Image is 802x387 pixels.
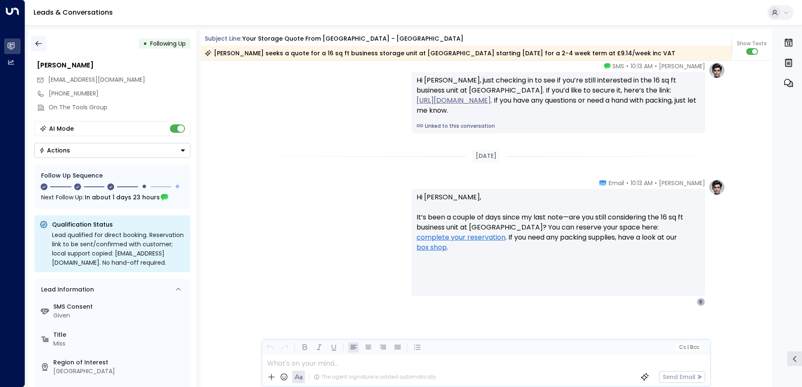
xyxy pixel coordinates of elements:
[655,62,657,70] span: •
[659,179,705,187] span: [PERSON_NAME]
[417,192,700,263] p: Hi [PERSON_NAME], It’s been a couple of days since my last note—are you still considering the 16 ...
[417,243,447,253] a: box shop
[48,75,145,84] span: suman@onthetoolsgroup.com
[53,358,187,367] label: Region of Interest
[472,150,500,162] div: [DATE]
[708,62,725,79] img: profile-logo.png
[49,124,74,133] div: AI Mode
[626,62,628,70] span: •
[687,344,689,350] span: |
[659,62,705,70] span: [PERSON_NAME]
[737,40,767,47] span: Show Texts
[417,75,700,116] div: Hi [PERSON_NAME], just checking in to see if you’re still interested in the 16 sq ft business uni...
[39,147,70,154] div: Actions
[53,311,187,320] div: Given
[417,122,700,130] a: Linked to this conversation
[609,179,624,187] span: Email
[52,230,185,267] div: Lead qualified for direct booking. Reservation link to be sent/confirmed with customer; local sup...
[37,60,190,70] div: [PERSON_NAME]
[53,302,187,311] label: SMS Consent
[279,342,290,353] button: Redo
[49,89,190,98] div: [PHONE_NUMBER]
[41,171,184,180] div: Follow Up Sequence
[34,143,190,158] div: Button group with a nested menu
[150,39,186,48] span: Following Up
[53,330,187,339] label: Title
[417,95,491,106] a: [URL][DOMAIN_NAME]
[48,75,145,84] span: [EMAIL_ADDRESS][DOMAIN_NAME]
[630,179,653,187] span: 10:13 AM
[314,373,436,381] div: The agent signature is added automatically
[143,36,147,51] div: •
[38,285,94,294] div: Lead Information
[242,34,463,43] div: Your storage quote from [GEOGRAPHIC_DATA] - [GEOGRAPHIC_DATA]
[53,367,187,376] div: [GEOGRAPHIC_DATA]
[205,34,242,43] span: Subject Line:
[52,220,185,229] p: Qualification Status
[205,49,675,57] div: [PERSON_NAME] seeks a quote for a 16 sq ft business storage unit at [GEOGRAPHIC_DATA] starting [D...
[53,339,187,348] div: Miss
[708,179,725,196] img: profile-logo.png
[612,62,624,70] span: SMS
[34,8,113,17] a: Leads & Conversations
[265,342,275,353] button: Undo
[630,62,653,70] span: 10:13 AM
[675,343,702,351] button: Cc|Bcc
[697,298,705,306] div: S
[34,143,190,158] button: Actions
[679,344,699,350] span: Cc Bcc
[626,179,628,187] span: •
[41,193,184,202] div: Next Follow Up:
[655,179,657,187] span: •
[417,232,505,243] a: complete your reservation
[85,193,160,202] span: In about 1 days 23 hours
[49,103,190,112] div: On The Tools Group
